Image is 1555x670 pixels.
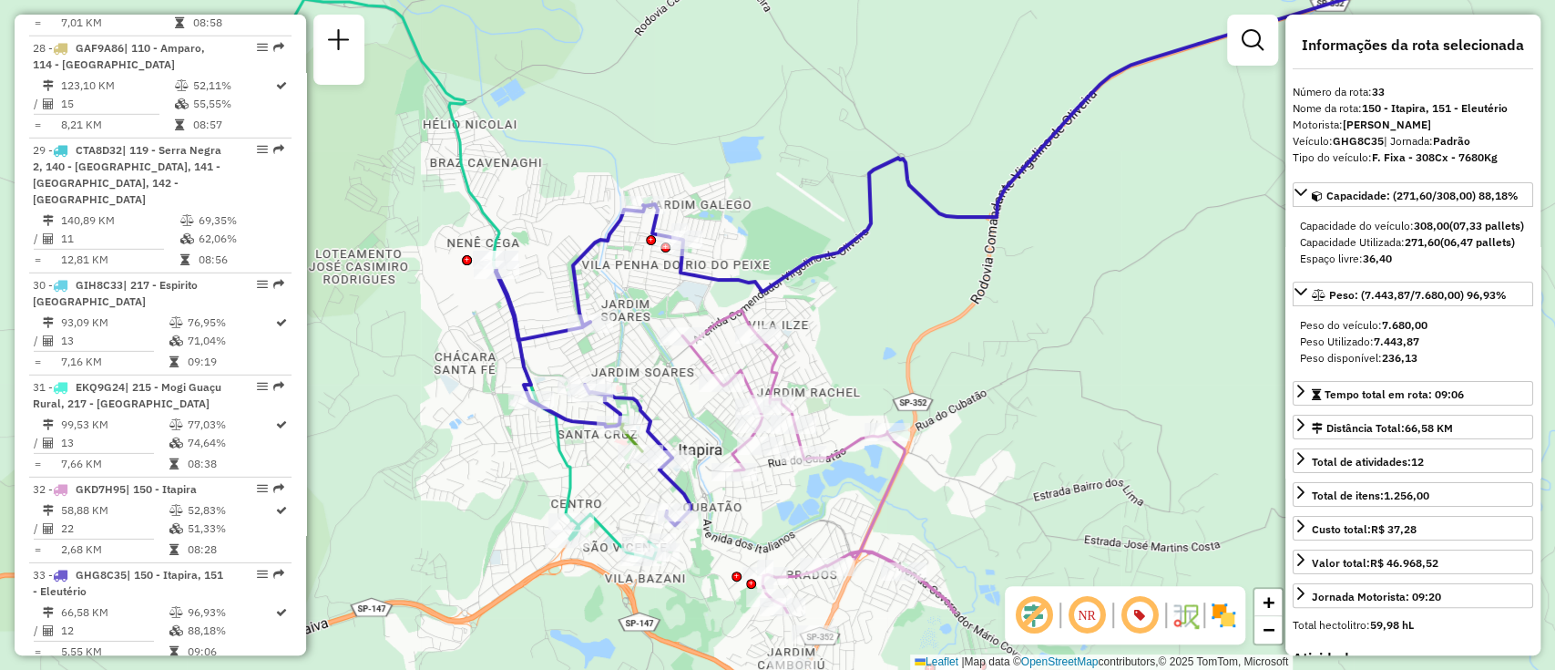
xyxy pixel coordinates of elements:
[43,523,54,534] i: Total de Atividades
[257,279,268,290] em: Opções
[276,607,287,618] i: Rota otimizada
[33,568,223,598] span: 33 -
[76,143,122,157] span: CTA8D32
[43,215,54,226] i: Distância Total
[33,332,42,350] td: /
[1021,655,1099,668] a: OpenStreetMap
[1363,252,1392,265] strong: 36,40
[33,143,221,206] span: | 119 - Serra Negra 2, 140 - [GEOGRAPHIC_DATA], 141 - [GEOGRAPHIC_DATA], 142 - [GEOGRAPHIC_DATA]
[1325,387,1464,401] span: Tempo total em rota: 09:06
[186,353,274,371] td: 09:19
[175,98,189,109] i: % de utilização da cubagem
[33,230,42,248] td: /
[1293,482,1533,507] a: Total de itens:1.256,00
[33,353,42,371] td: =
[60,77,174,95] td: 123,10 KM
[1012,593,1056,637] span: Exibir deslocamento
[1293,211,1533,274] div: Capacidade: (271,60/308,00) 88,18%
[1414,219,1449,232] strong: 308,00
[186,314,274,332] td: 76,95%
[1293,415,1533,439] a: Distância Total:66,58 KM
[169,419,182,430] i: % de utilização do peso
[60,541,168,559] td: 2,68 KM
[1300,218,1526,234] div: Capacidade do veículo:
[169,625,182,636] i: % de utilização da cubagem
[1372,85,1385,98] strong: 33
[1263,591,1274,613] span: +
[276,419,287,430] i: Rota otimizada
[1343,118,1431,131] strong: [PERSON_NAME]
[1382,351,1417,365] strong: 236,13
[43,505,54,516] i: Distância Total
[60,230,179,248] td: 11
[1384,489,1429,502] strong: 1.256,00
[1312,521,1417,538] div: Custo total:
[273,381,284,392] em: Rota exportada
[186,603,274,622] td: 96,93%
[276,80,287,91] i: Rota otimizada
[1209,601,1238,630] img: Exibir/Ocultar setores
[1171,601,1200,630] img: Fluxo de ruas
[186,455,274,473] td: 08:38
[192,77,274,95] td: 52,11%
[180,254,189,265] i: Tempo total em rota
[60,501,168,520] td: 58,88 KM
[1371,522,1417,536] strong: R$ 37,28
[1405,421,1453,435] span: 66,58 KM
[33,278,198,308] span: | 217 - Espirito [GEOGRAPHIC_DATA]
[1293,650,1533,667] h4: Atividades
[1263,618,1274,641] span: −
[60,603,168,622] td: 66,58 KM
[186,501,274,520] td: 52,83%
[273,144,284,155] em: Rota exportada
[33,380,221,410] span: | 215 - Mogi Guaçu Rural, 217 - [GEOGRAPHIC_DATA]
[1449,219,1524,232] strong: (07,33 pallets)
[257,381,268,392] em: Opções
[1300,318,1427,332] span: Peso do veículo:
[1293,282,1533,306] a: Peso: (7.443,87/7.680,00) 96,93%
[1362,101,1508,115] strong: 150 - Itapira, 151 - Eleutério
[1293,516,1533,541] a: Custo total:R$ 37,28
[273,42,284,53] em: Rota exportada
[1254,589,1282,616] a: Zoom in
[60,353,168,371] td: 7,16 KM
[169,544,178,555] i: Tempo total em rota
[1293,550,1533,574] a: Valor total:R$ 46.968,52
[169,317,182,328] i: % de utilização do peso
[43,317,54,328] i: Distância Total
[273,279,284,290] em: Rota exportada
[198,251,284,269] td: 08:56
[1440,235,1515,249] strong: (06,47 pallets)
[33,455,42,473] td: =
[33,116,42,134] td: =
[180,233,194,244] i: % de utilização da cubagem
[273,483,284,494] em: Rota exportada
[33,482,197,496] span: 32 -
[192,14,274,32] td: 08:58
[76,568,127,582] span: GHG8C35
[169,335,182,346] i: % de utilização da cubagem
[1312,455,1424,469] span: Total de atividades:
[1374,335,1419,348] strong: 7.443,87
[321,22,357,63] a: Nova sessão e pesquisa
[43,625,54,636] i: Total de Atividades
[33,251,42,269] td: =
[1293,310,1533,374] div: Peso: (7.443,87/7.680,00) 96,93%
[33,434,42,452] td: /
[43,607,54,618] i: Distância Total
[1293,117,1533,133] div: Motorista:
[60,211,179,230] td: 140,89 KM
[60,95,174,113] td: 15
[76,41,124,55] span: GAF9A86
[1312,589,1441,605] div: Jornada Motorista: 09:20
[33,568,223,598] span: | 150 - Itapira, 151 - Eleutério
[76,482,126,496] span: GKD7H95
[910,655,1293,670] div: Map data © contributors,© 2025 TomTom, Microsoft
[276,505,287,516] i: Rota otimizada
[1293,448,1533,473] a: Total de atividades:12
[43,438,54,448] i: Total de Atividades
[33,278,198,308] span: 30 -
[273,569,284,580] em: Rota exportada
[33,143,221,206] span: 29 -
[1234,22,1271,58] a: Exibir filtros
